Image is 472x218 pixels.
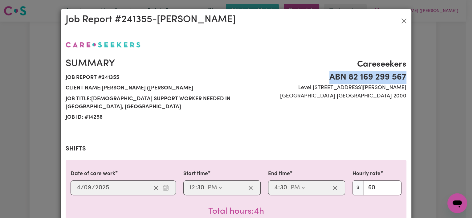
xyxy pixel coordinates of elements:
input: -- [76,183,81,192]
span: ABN 82 169 299 567 [240,71,406,84]
input: -- [84,183,92,192]
span: [GEOGRAPHIC_DATA] [GEOGRAPHIC_DATA] 2000 [240,92,406,100]
label: End time [268,170,290,178]
h2: Job Report # 241355 - [PERSON_NAME] [66,14,236,26]
span: Level [STREET_ADDRESS][PERSON_NAME] [240,84,406,92]
input: -- [197,183,205,192]
input: -- [280,183,287,192]
iframe: Button to launch messaging window [447,193,467,213]
label: Hourly rate [352,170,380,178]
span: / [81,184,84,191]
button: Close [399,16,409,26]
h2: Summary [66,58,232,70]
button: Enter the date of care work [161,183,171,192]
img: Careseekers logo [66,42,140,47]
input: -- [189,183,195,192]
span: Job report # 241355 [66,72,232,83]
span: Careseekers [240,58,406,71]
span: Client name: [PERSON_NAME] ([PERSON_NAME] [66,83,232,93]
span: : [195,184,197,191]
span: / [92,184,95,191]
span: $ [352,180,363,195]
h2: Shifts [66,145,406,153]
span: Job title: [DEMOGRAPHIC_DATA] Support Worker Needed in [GEOGRAPHIC_DATA], [GEOGRAPHIC_DATA] [66,94,232,113]
input: ---- [95,183,109,192]
span: Job ID: # 14256 [66,112,232,123]
span: Total hours worked: 4 hours [208,207,264,216]
label: Date of care work [71,170,115,178]
span: 0 [84,185,87,191]
span: : [278,184,280,191]
input: -- [274,183,278,192]
label: Start time [183,170,208,178]
button: Clear date [151,183,161,192]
